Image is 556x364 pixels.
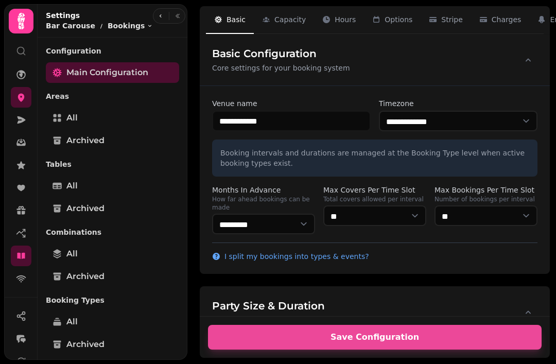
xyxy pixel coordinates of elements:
[66,66,148,79] span: Main Configuration
[212,299,360,313] h3: Party Size & Duration
[66,338,105,351] span: Archived
[46,334,179,355] a: Archived
[274,14,306,25] span: Capacity
[206,6,254,34] button: Basic
[441,14,463,25] span: Stripe
[46,42,179,60] p: Configuration
[220,333,529,341] span: Save Configuration
[46,223,179,241] p: Combinations
[323,195,426,203] p: Total covers allowed per interval
[46,10,153,21] h2: Settings
[385,14,412,25] span: Options
[435,185,537,195] label: Max Bookings Per Time Slot
[46,108,179,128] a: All
[254,6,314,34] button: Capacity
[66,316,78,328] span: All
[212,195,315,212] p: How far ahead bookings can be made
[212,63,350,73] p: Core settings for your booking system
[323,185,426,195] label: Max Covers Per Time Slot
[314,6,364,34] button: Hours
[46,130,179,151] a: Archived
[66,134,105,147] span: Archived
[435,195,537,203] p: Number of bookings per interval
[46,198,179,219] a: Archived
[335,14,356,25] span: Hours
[46,291,179,309] p: Booking Types
[46,87,179,106] p: Areas
[46,62,179,83] a: Main Configuration
[364,6,421,34] button: Options
[66,270,105,283] span: Archived
[212,185,315,195] label: Months In Advance
[220,148,529,168] p: Booking intervals and durations are managed at the Booking Type level when active booking types e...
[46,21,153,31] nav: breadcrumb
[46,244,179,264] a: All
[379,98,537,109] label: Timezone
[212,315,360,325] p: Controlled by Booking Types when active
[66,112,78,124] span: All
[46,266,179,287] a: Archived
[212,46,350,61] h3: Basic Configuration
[421,6,471,34] button: Stripe
[66,180,78,192] span: All
[471,6,530,34] button: Charges
[212,98,371,109] label: Venue name
[227,14,246,25] span: Basic
[46,155,179,174] p: Tables
[212,251,369,262] button: I split my bookings into types & events?
[208,325,542,350] button: Save Configuration
[108,21,153,31] button: Bookings
[46,176,179,196] a: All
[46,21,95,31] p: Bar Carouse
[492,14,522,25] span: Charges
[46,311,179,332] a: All
[66,202,105,215] span: Archived
[66,248,78,260] span: All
